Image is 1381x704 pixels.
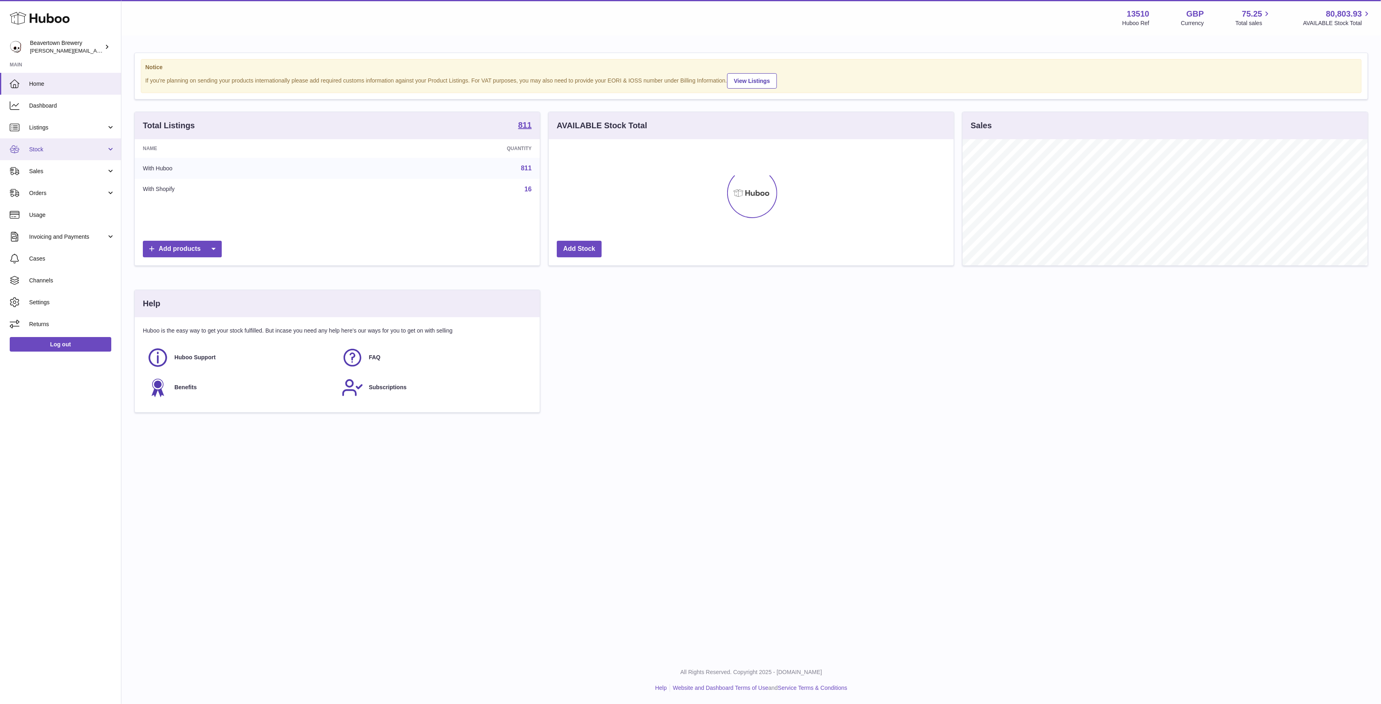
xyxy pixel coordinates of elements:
[128,668,1375,676] p: All Rights Reserved. Copyright 2025 - [DOMAIN_NAME]
[29,102,115,110] span: Dashboard
[971,120,992,131] h3: Sales
[143,298,160,309] h3: Help
[29,233,106,241] span: Invoicing and Payments
[1242,8,1262,19] span: 75.25
[147,377,333,399] a: Benefits
[655,685,667,691] a: Help
[1303,8,1371,27] a: 80,803.93 AVAILABLE Stock Total
[135,139,353,158] th: Name
[10,41,22,53] img: Matthew.McCormack@beavertownbrewery.co.uk
[145,72,1357,89] div: If you're planning on sending your products internationally please add required customs informati...
[29,320,115,328] span: Returns
[147,347,333,369] a: Huboo Support
[29,211,115,219] span: Usage
[342,377,528,399] a: Subscriptions
[174,354,216,361] span: Huboo Support
[174,384,197,391] span: Benefits
[145,64,1357,71] strong: Notice
[1181,19,1204,27] div: Currency
[30,47,206,54] span: [PERSON_NAME][EMAIL_ADDRESS][PERSON_NAME][DOMAIN_NAME]
[521,165,532,172] a: 811
[1326,8,1362,19] span: 80,803.93
[778,685,847,691] a: Service Terms & Conditions
[1235,19,1271,27] span: Total sales
[353,139,540,158] th: Quantity
[369,354,381,361] span: FAQ
[1303,19,1371,27] span: AVAILABLE Stock Total
[518,121,532,129] strong: 811
[29,80,115,88] span: Home
[29,189,106,197] span: Orders
[727,73,777,89] a: View Listings
[1235,8,1271,27] a: 75.25 Total sales
[670,684,847,692] li: and
[29,146,106,153] span: Stock
[10,337,111,352] a: Log out
[369,384,407,391] span: Subscriptions
[1127,8,1150,19] strong: 13510
[1186,8,1204,19] strong: GBP
[143,241,222,257] a: Add products
[143,327,532,335] p: Huboo is the easy way to get your stock fulfilled. But incase you need any help here's our ways f...
[518,121,532,131] a: 811
[524,186,532,193] a: 16
[29,168,106,175] span: Sales
[135,158,353,179] td: With Huboo
[30,39,103,55] div: Beavertown Brewery
[135,179,353,200] td: With Shopify
[1122,19,1150,27] div: Huboo Ref
[342,347,528,369] a: FAQ
[673,685,768,691] a: Website and Dashboard Terms of Use
[29,277,115,284] span: Channels
[29,299,115,306] span: Settings
[557,241,602,257] a: Add Stock
[557,120,647,131] h3: AVAILABLE Stock Total
[143,120,195,131] h3: Total Listings
[29,255,115,263] span: Cases
[29,124,106,131] span: Listings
